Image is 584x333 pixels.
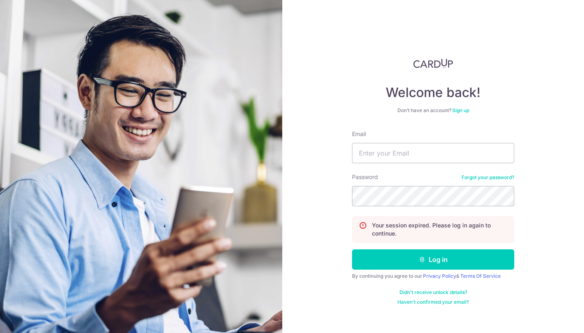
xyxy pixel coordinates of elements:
[399,289,467,296] a: Didn't receive unlock details?
[413,58,453,68] img: CardUp Logo
[352,173,378,181] label: Password
[452,107,469,113] a: Sign up
[372,221,507,238] p: Your session expired. Please log in again to continue.
[352,107,514,114] div: Don’t have an account?
[352,130,366,138] label: Email
[397,299,469,305] a: Haven't confirmed your email?
[352,273,514,279] div: By continuing you agree to our &
[462,174,514,181] a: Forgot your password?
[460,273,501,279] a: Terms Of Service
[352,143,514,163] input: Enter your Email
[352,84,514,101] h4: Welcome back!
[423,273,456,279] a: Privacy Policy
[352,249,514,270] button: Log in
